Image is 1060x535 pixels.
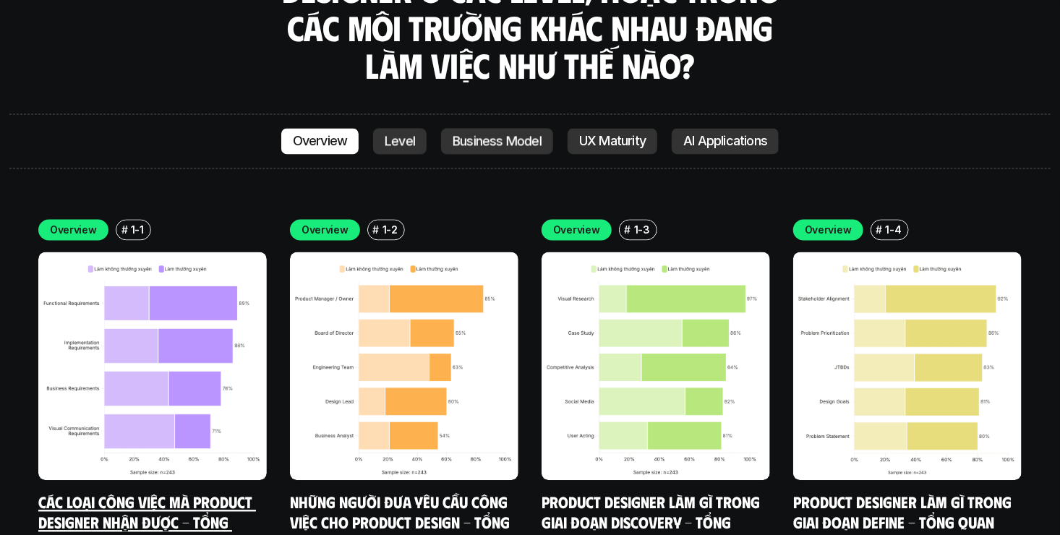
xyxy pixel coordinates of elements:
h6: # [373,224,380,235]
h6: # [625,224,631,235]
h6: # [121,224,128,235]
a: AI Applications [672,128,779,154]
a: UX Maturity [568,128,657,154]
a: Level [373,128,427,154]
a: Overview [281,128,359,154]
p: Overview [50,222,97,237]
p: Overview [302,222,349,237]
p: 1-3 [634,222,650,237]
p: AI Applications [683,134,767,148]
p: Overview [553,222,600,237]
p: UX Maturity [579,134,646,148]
p: Overview [293,134,348,148]
p: 1-1 [131,222,144,237]
p: 1-4 [886,222,902,237]
p: Level [385,134,415,148]
p: Business Model [453,134,542,148]
h6: # [876,224,883,235]
a: Product Designer làm gì trong giai đoạn Define - Tổng quan [793,492,1015,531]
p: 1-2 [382,222,398,237]
p: Overview [805,222,852,237]
a: Business Model [441,128,553,154]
